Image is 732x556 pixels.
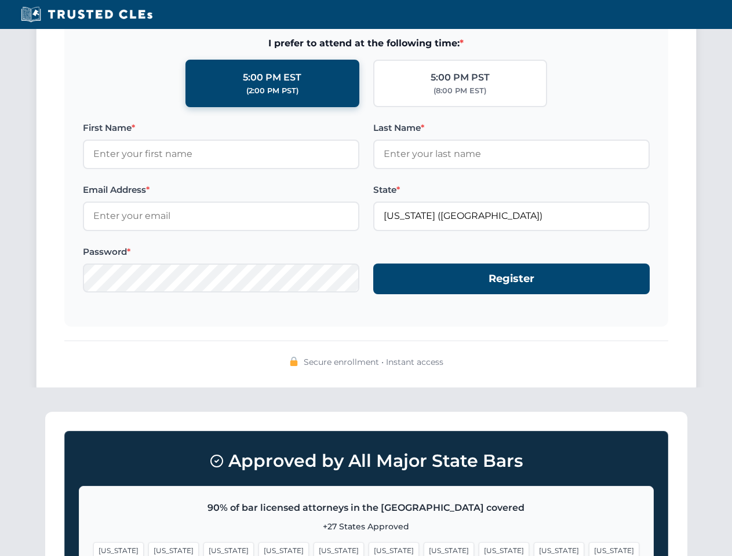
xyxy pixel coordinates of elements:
[243,70,301,85] div: 5:00 PM EST
[373,140,650,169] input: Enter your last name
[83,36,650,51] span: I prefer to attend at the following time:
[434,85,486,97] div: (8:00 PM EST)
[373,202,650,231] input: Florida (FL)
[246,85,298,97] div: (2:00 PM PST)
[373,121,650,135] label: Last Name
[83,183,359,197] label: Email Address
[373,264,650,294] button: Register
[83,245,359,259] label: Password
[83,140,359,169] input: Enter your first name
[83,121,359,135] label: First Name
[79,445,654,477] h3: Approved by All Major State Bars
[304,356,443,368] span: Secure enrollment • Instant access
[431,70,490,85] div: 5:00 PM PST
[289,357,298,366] img: 🔒
[93,520,639,533] p: +27 States Approved
[17,6,156,23] img: Trusted CLEs
[93,500,639,515] p: 90% of bar licensed attorneys in the [GEOGRAPHIC_DATA] covered
[83,202,359,231] input: Enter your email
[373,183,650,197] label: State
